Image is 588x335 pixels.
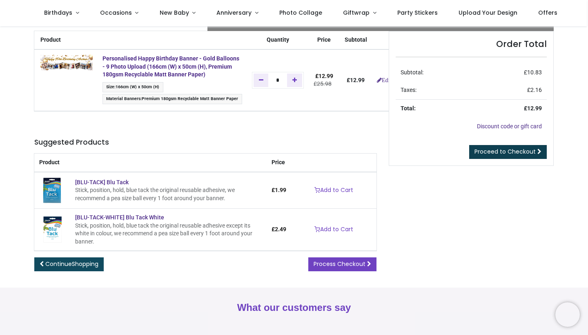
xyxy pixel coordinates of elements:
span: Process Checkout [314,260,365,268]
del: £ [314,80,332,87]
div: Stick, position, hold, blue tack the original reusable adhesive, we recommend a pea size ball eve... [75,186,262,202]
span: Party Stickers [397,9,438,17]
span: £ [272,187,286,193]
a: Add to Cart [309,183,359,197]
span: Quantity [267,36,289,43]
th: Price [267,154,291,172]
span: Continue [45,260,98,268]
th: Product [34,154,267,172]
span: 2.49 [275,226,286,232]
span: £ [315,73,333,79]
h5: Suggested Products [34,137,376,147]
span: Anniversary [216,9,252,17]
span: £ [524,69,542,76]
span: Size [106,84,114,89]
a: ContinueShopping [34,257,104,271]
span: Offers [538,9,557,17]
a: Edit [377,77,391,83]
span: Shopping [72,260,98,268]
a: [BLU-TACK] Blu Tack [39,187,65,193]
a: Proceed to Checkout [469,145,547,159]
span: 12.99 [350,77,365,83]
span: Photo Collage [279,9,322,17]
strong: £ [524,105,542,112]
strong: Total: [401,105,416,112]
span: : [102,94,242,104]
span: 25.98 [317,80,332,87]
a: Discount code or gift card [477,123,542,130]
span: £ [272,226,286,232]
th: Subtotal [340,31,372,49]
span: 2.16 [530,87,542,93]
th: Product [34,31,98,49]
span: : [102,82,163,92]
a: Add one [287,74,302,87]
span: 1.99 [275,187,286,193]
img: fE6jz0kV14jOcIR94EWIEKswDu4UM5JpXL1cO7Ly8Y7trv1ip8UJq76EfbHUedRFn23wUCn44E63ljPsIM64CM8O6Rp3BuiKQ... [40,55,93,70]
h2: What our customers say [34,301,554,315]
span: Giftwrap [343,9,370,17]
iframe: Brevo live chat [555,302,580,327]
span: £ [527,87,542,93]
td: Taxes: [396,81,477,99]
th: Price [309,31,340,49]
span: 166cm (W) x 50cm (H) [116,84,159,89]
span: 12.99 [318,73,333,79]
a: Add to Cart [309,223,359,237]
span: New Baby [160,9,189,17]
img: [BLU-TACK] Blu Tack [39,177,65,203]
a: [BLU-TACK-WHITE] Blu Tack White [75,214,164,221]
span: 12.99 [527,105,542,112]
b: £ [347,77,365,83]
img: [BLU-TACK-WHITE] Blu Tack White [39,217,65,243]
span: Premium 180gsm Recyclable Matt Banner Paper [142,96,238,101]
td: Subtotal: [396,64,477,82]
div: Stick, position, hold, blue tack the original reusable adhesive except its white in colour, we re... [75,222,262,246]
span: Birthdays [44,9,72,17]
a: Remove one [254,74,269,87]
span: Occasions [100,9,132,17]
a: Process Checkout [308,257,376,271]
a: [BLU-TACK-WHITE] Blu Tack White [39,226,65,232]
span: Upload Your Design [459,9,517,17]
h4: Order Total [396,38,547,50]
span: Material Banners [106,96,140,101]
span: Proceed to Checkout [474,147,536,156]
a: [BLU-TACK] Blu Tack [75,179,129,185]
span: 10.83 [527,69,542,76]
a: Personalised Happy Birthday Banner - Gold Balloons - 9 Photo Upload (166cm (W) x 50cm (H), Premiu... [102,55,239,78]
